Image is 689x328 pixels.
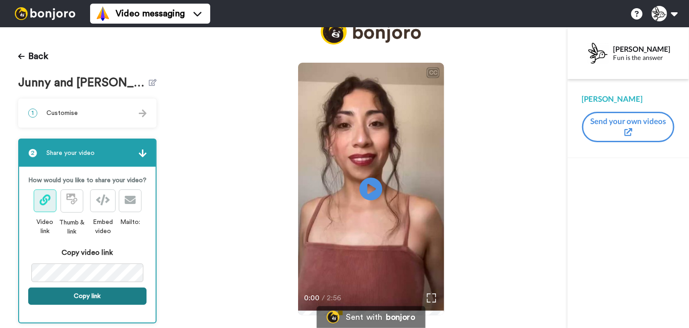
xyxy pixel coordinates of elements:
[119,218,142,227] div: Mailto:
[386,313,415,321] div: bonjoro
[321,19,421,45] img: logo_full.png
[139,149,147,157] img: arrow.svg
[28,149,37,158] span: 2
[317,306,425,328] a: Bonjoro LogoSent withbonjoro
[18,99,157,128] div: 1Customise
[46,149,95,158] span: Share your video
[613,45,674,53] div: [PERSON_NAME]
[327,293,343,303] span: 2:56
[18,76,149,89] span: Junny and [PERSON_NAME] - Lands End Films
[322,293,325,303] span: /
[346,313,382,321] div: Sent with
[587,42,609,64] img: Profile Image
[11,7,79,20] img: bj-logo-header-white.svg
[28,247,147,258] div: Copy video link
[427,68,439,77] div: CC
[56,218,87,236] div: Thumb & link
[304,293,320,303] span: 0:00
[427,293,436,303] img: Full screen
[28,288,147,305] button: Copy link
[33,218,57,236] div: Video link
[28,109,37,118] span: 1
[46,109,78,118] span: Customise
[139,109,147,117] img: arrow.svg
[613,54,674,62] div: Fun is the answer
[327,311,339,323] img: Bonjoro Logo
[582,112,674,142] button: Send your own videos
[116,7,185,20] span: Video messaging
[18,45,48,67] button: Back
[87,218,119,236] div: Embed video
[582,94,674,104] div: [PERSON_NAME]
[28,176,147,185] p: How would you like to share your video?
[96,6,110,21] img: vm-color.svg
